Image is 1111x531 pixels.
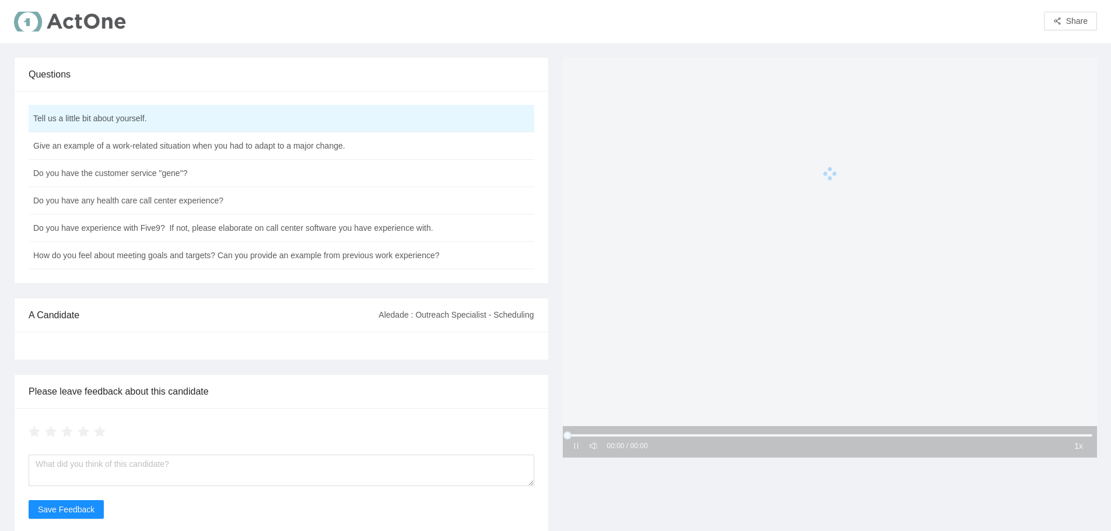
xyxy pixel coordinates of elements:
span: star [45,426,57,438]
td: Do you have experience with Five9? If not, please elaborate on call center software you have expe... [29,214,476,242]
span: star [61,426,73,438]
span: share-alt [1053,17,1061,26]
td: Give an example of a work-related situation when you had to adapt to a major change. [29,132,476,160]
span: star [29,426,40,438]
div: Aledade : Outreach Specialist - Scheduling [378,299,534,330]
td: Do you have any health care call center experience? [29,187,476,214]
div: Questions [29,58,534,91]
div: A Candidate [29,298,378,332]
button: Save Feedback [29,500,104,519]
span: star [78,426,89,438]
span: Share [1066,15,1088,27]
td: Do you have the customer service "gene"? [29,160,476,187]
td: Tell us a little bit about yourself. [29,105,476,132]
span: Save Feedback [38,503,94,516]
div: Please leave feedback about this candidate [29,375,534,408]
img: ActOne [14,8,128,36]
span: star [94,426,106,438]
button: share-altShare [1044,12,1097,30]
td: How do you feel about meeting goals and targets? Can you provide an example from previous work ex... [29,242,476,269]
